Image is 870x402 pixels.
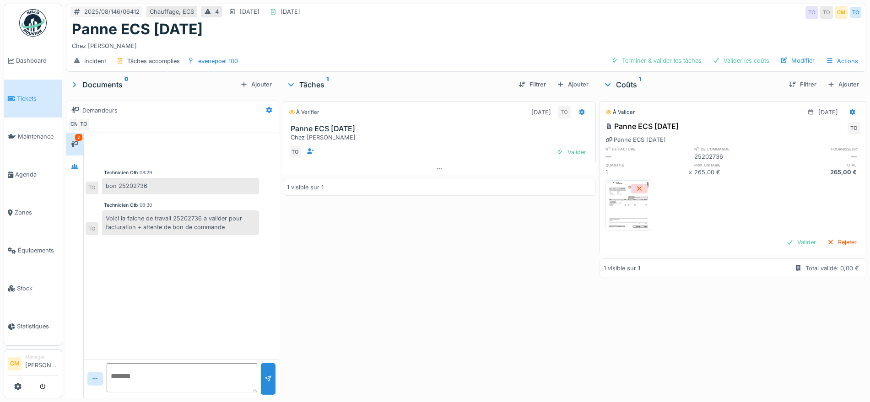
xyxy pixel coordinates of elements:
[605,168,688,177] div: 1
[102,178,259,194] div: bon 25202736
[818,108,838,117] div: [DATE]
[84,57,106,65] div: Incident
[778,152,860,161] div: —
[17,94,58,103] span: Tickets
[72,38,860,50] div: Chez [PERSON_NAME]
[124,79,129,90] sup: 0
[694,146,777,152] h6: n° de commande
[558,106,571,118] div: TO
[281,7,300,16] div: [DATE]
[289,145,302,158] div: TO
[709,54,773,67] div: Valider les coûts
[72,21,203,38] h1: Panne ECS [DATE]
[4,155,62,193] a: Agenda
[639,79,641,90] sup: 1
[605,121,679,132] div: Panne ECS [DATE]
[553,78,592,91] div: Ajouter
[18,132,58,141] span: Maintenance
[25,354,58,373] li: [PERSON_NAME]
[515,78,550,91] div: Filtrer
[694,152,777,161] div: 25202736
[4,193,62,231] a: Zones
[778,162,860,168] h6: total
[16,56,58,65] span: Dashboard
[286,79,511,90] div: Tâches
[805,6,818,19] div: TO
[25,354,58,360] div: Manager
[15,208,58,217] span: Zones
[848,122,860,134] div: TO
[4,42,62,80] a: Dashboard
[84,7,140,16] div: 2025/08/146/06412
[8,354,58,375] a: CM Manager[PERSON_NAME]
[605,146,688,152] h6: n° de facture
[86,182,98,194] div: TO
[607,54,705,67] div: Terminer & valider les tâches
[326,79,329,90] sup: 1
[605,162,688,168] h6: quantité
[104,202,138,209] div: Technicien Otb
[777,54,818,67] div: Modifier
[287,183,324,192] div: 1 visible sur 1
[140,202,152,209] div: 08:30
[237,78,276,91] div: Ajouter
[4,231,62,269] a: Équipements
[140,169,152,176] div: 08:29
[15,170,58,179] span: Agenda
[86,222,98,235] div: TO
[553,146,590,158] div: Valider
[835,6,848,19] div: CM
[822,54,862,68] div: Actions
[694,168,777,177] div: 265,00 €
[778,146,860,152] h6: fournisseur
[70,79,237,90] div: Documents
[17,322,58,331] span: Statistiques
[531,108,551,117] div: [DATE]
[605,152,688,161] div: —
[8,357,22,370] li: CM
[604,264,640,273] div: 1 visible sur 1
[104,169,138,176] div: Technicien Otb
[19,9,47,37] img: Badge_color-CXgf-gQk.svg
[805,264,859,273] div: Total validé: 0,00 €
[823,236,860,248] div: Rejeter
[150,7,194,16] div: Chauffage, ECS
[608,182,649,228] img: 87u7a9s3q0dx473wf2gyevkwxc6l
[4,118,62,155] a: Maintenance
[291,133,592,142] div: Chez [PERSON_NAME]
[783,236,820,248] div: Valider
[4,307,62,345] a: Statistiques
[82,106,118,115] div: Demandeurs
[17,284,58,293] span: Stock
[240,7,259,16] div: [DATE]
[102,210,259,235] div: Voici la faiche de travail 25202736 a valider pour facturation + attente de bon de commande
[77,118,90,131] div: TO
[688,168,694,177] div: ×
[820,6,833,19] div: TO
[68,118,81,131] div: CM
[849,6,862,19] div: TO
[694,162,777,168] h6: prix unitaire
[778,168,860,177] div: 265,00 €
[291,124,592,133] h3: Panne ECS [DATE]
[18,246,58,255] span: Équipements
[4,80,62,118] a: Tickets
[198,57,238,65] div: evenepoel 100
[4,269,62,307] a: Stock
[824,78,863,91] div: Ajouter
[605,108,635,116] div: À valider
[215,7,219,16] div: 4
[605,135,666,144] div: Panne ECS [DATE]
[289,108,319,116] div: À vérifier
[785,78,820,91] div: Filtrer
[75,134,82,141] div: 2
[603,79,782,90] div: Coûts
[127,57,180,65] div: Tâches accomplies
